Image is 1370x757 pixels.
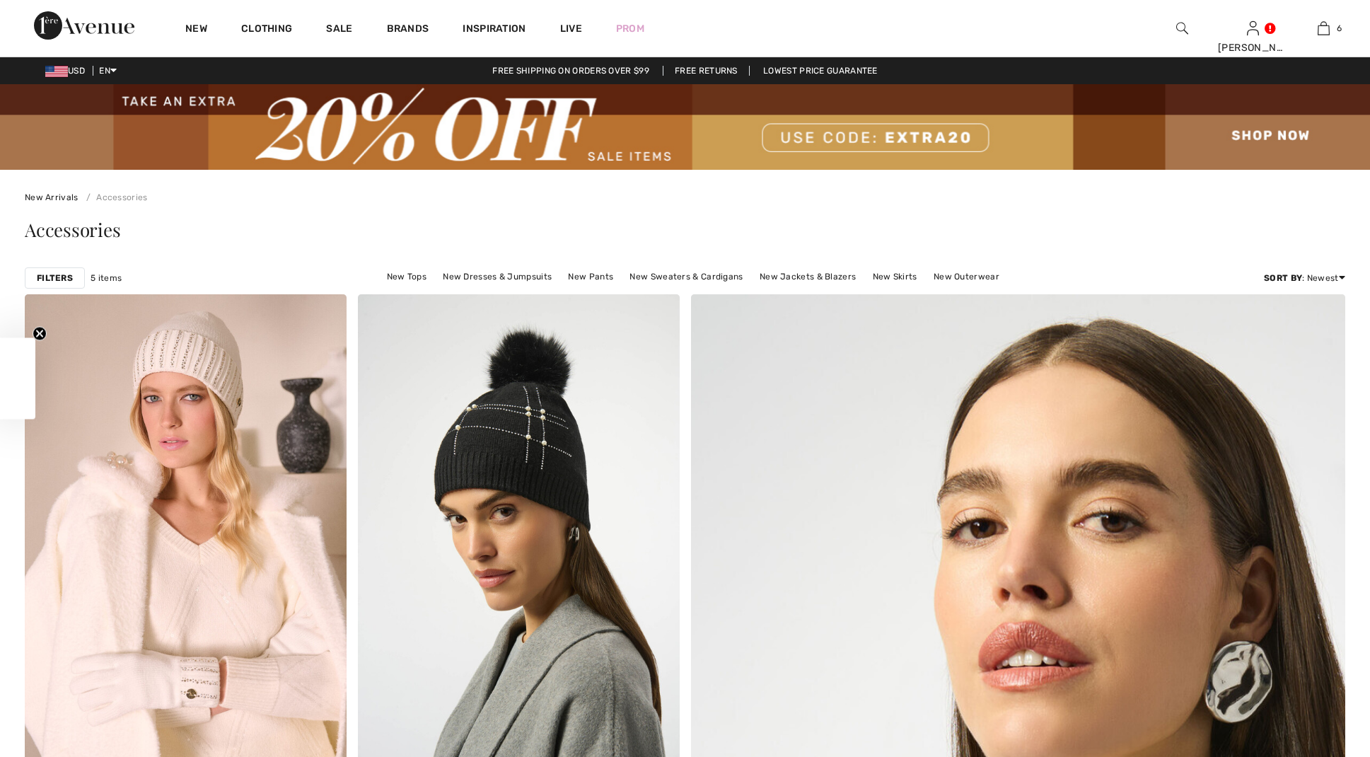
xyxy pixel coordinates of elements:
[866,267,924,286] a: New Skirts
[1264,272,1345,284] div: : Newest
[561,267,620,286] a: New Pants
[33,327,47,341] button: Close teaser
[1247,21,1259,35] a: Sign In
[1247,20,1259,37] img: My Info
[1176,20,1188,37] img: search the website
[481,66,661,76] a: Free shipping on orders over $99
[241,23,292,37] a: Clothing
[1218,40,1287,55] div: [PERSON_NAME]
[752,66,889,76] a: Lowest Price Guarantee
[927,267,1006,286] a: New Outerwear
[1264,273,1302,283] strong: Sort By
[1318,20,1330,37] img: My Bag
[380,267,434,286] a: New Tops
[463,23,526,37] span: Inspiration
[753,267,863,286] a: New Jackets & Blazers
[436,267,559,286] a: New Dresses & Jumpsuits
[1337,22,1342,35] span: 6
[37,272,73,284] strong: Filters
[326,23,352,37] a: Sale
[25,217,121,242] span: Accessories
[616,21,644,36] a: Prom
[1289,20,1358,37] a: 6
[663,66,750,76] a: Free Returns
[99,66,117,76] span: EN
[81,192,148,202] a: Accessories
[622,267,750,286] a: New Sweaters & Cardigans
[25,192,79,202] a: New Arrivals
[45,66,68,77] img: US Dollar
[34,11,134,40] img: 1ère Avenue
[560,21,582,36] a: Live
[387,23,429,37] a: Brands
[45,66,91,76] span: USD
[185,23,207,37] a: New
[91,272,122,284] span: 5 items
